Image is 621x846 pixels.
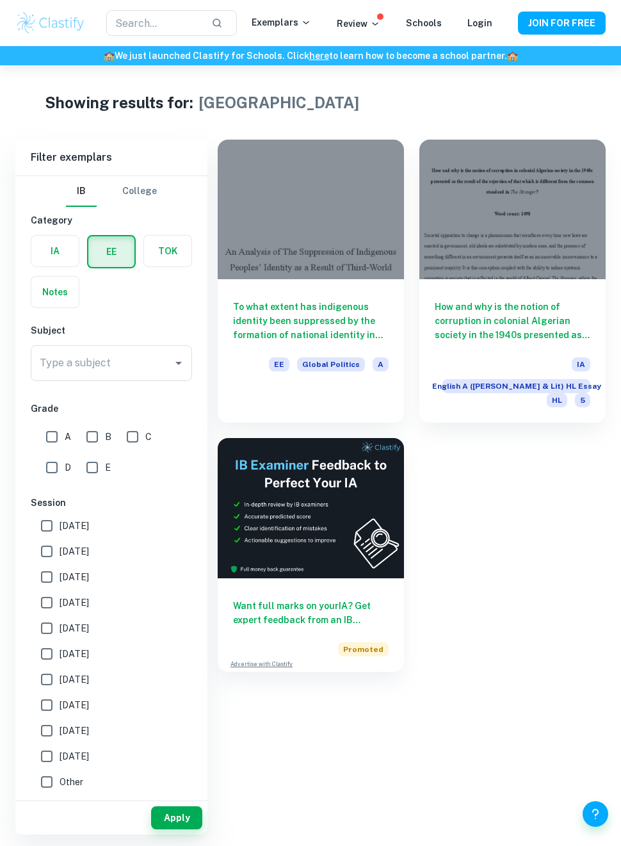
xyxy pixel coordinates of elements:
span: [DATE] [60,544,89,558]
h6: Session [31,496,192,510]
span: [DATE] [60,570,89,584]
a: Advertise with Clastify [230,660,293,669]
span: A [373,357,389,371]
span: C [145,430,152,444]
span: B [105,430,111,444]
button: Open [170,354,188,372]
button: IB [66,176,97,207]
div: Filter type choice [66,176,157,207]
p: Review [337,17,380,31]
span: A [65,430,71,444]
a: How and why is the notion of corruption in colonial Algerian society in the 1940s presented as th... [419,140,606,423]
h1: [GEOGRAPHIC_DATA] [198,91,359,114]
button: Notes [31,277,79,307]
h1: Showing results for: [45,91,193,114]
span: [DATE] [60,596,89,610]
span: [DATE] [60,672,89,687]
h6: Category [31,213,192,227]
h6: Subject [31,323,192,338]
span: English A ([PERSON_NAME] & Lit) HL Essay [442,379,590,393]
span: [DATE] [60,621,89,635]
input: Search... [106,10,201,36]
span: [DATE] [60,724,89,738]
span: 🏫 [104,51,115,61]
span: [DATE] [60,698,89,712]
p: Exemplars [252,15,311,29]
span: [DATE] [60,647,89,661]
a: To what extent has indigenous identity been suppressed by the formation of national identity in [... [218,140,404,423]
h6: How and why is the notion of corruption in colonial Algerian society in the 1940s presented as th... [435,300,590,342]
img: Clastify logo [15,10,86,36]
span: Promoted [338,642,389,656]
button: College [122,176,157,207]
span: EE [269,357,289,371]
span: IA [572,357,590,371]
button: IA [31,236,79,266]
span: E [105,460,111,475]
h6: Grade [31,402,192,416]
button: Help and Feedback [583,801,608,827]
a: Schools [406,18,442,28]
button: Apply [151,806,202,829]
span: [DATE] [60,749,89,763]
button: JOIN FOR FREE [518,12,606,35]
span: Other [60,775,83,789]
span: 🏫 [507,51,518,61]
span: 5 [575,393,590,407]
span: [DATE] [60,519,89,533]
a: Want full marks on yourIA? Get expert feedback from an IB examiner!PromotedAdvertise with Clastify [218,438,404,671]
h6: Want full marks on your IA ? Get expert feedback from an IB examiner! [233,599,389,627]
button: TOK [144,236,191,266]
h6: Filter exemplars [15,140,207,175]
span: D [65,460,71,475]
h6: We just launched Clastify for Schools. Click to learn how to become a school partner. [3,49,618,63]
h6: To what extent has indigenous identity been suppressed by the formation of national identity in [... [233,300,389,342]
a: here [309,51,329,61]
a: Login [467,18,492,28]
button: EE [88,236,134,267]
img: Thumbnail [218,438,404,578]
span: HL [547,393,567,407]
span: Global Politics [297,357,365,371]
